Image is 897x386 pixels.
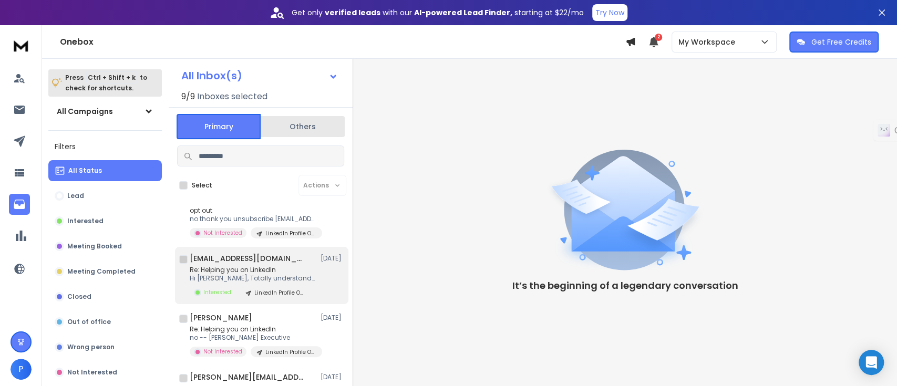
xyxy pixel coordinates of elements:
[859,350,884,375] div: Open Intercom Messenger
[190,333,316,342] p: no -- [PERSON_NAME] Executive
[181,90,195,103] span: 9 / 9
[67,217,104,225] p: Interested
[48,160,162,181] button: All Status
[67,192,84,200] p: Lead
[48,261,162,282] button: Meeting Completed
[11,359,32,380] button: P
[48,185,162,206] button: Lead
[321,254,344,263] p: [DATE]
[48,211,162,232] button: Interested
[48,362,162,383] button: Not Interested
[203,288,231,296] p: Interested
[48,139,162,154] h3: Filters
[595,7,624,18] p: Try Now
[197,90,267,103] h3: Inboxes selected
[678,37,739,47] p: My Workspace
[67,368,117,377] p: Not Interested
[173,65,346,86] button: All Inbox(s)
[190,312,252,323] h1: [PERSON_NAME]
[254,289,305,297] p: LinkedIn Profile Optimization - COACH - [GEOGRAPHIC_DATA] - 1-10
[67,293,91,301] p: Closed
[67,242,122,251] p: Meeting Booked
[190,206,316,215] p: opt out
[57,106,113,117] h1: All Campaigns
[789,32,879,53] button: Get Free Credits
[65,72,147,93] p: Press to check for shortcuts.
[811,37,871,47] p: Get Free Credits
[48,311,162,332] button: Out of office
[190,274,316,283] p: Hi [PERSON_NAME], Totally understand — moving
[190,215,316,223] p: no thank you unsubscribe [EMAIL_ADDRESS][DOMAIN_NAME]
[261,115,345,138] button: Others
[190,372,305,382] h1: [PERSON_NAME][EMAIL_ADDRESS][DOMAIN_NAME]
[203,348,242,356] p: Not Interested
[265,229,316,237] p: LinkedIn Profile Optimization - COACH - [GEOGRAPHIC_DATA] - 1-10
[321,314,344,322] p: [DATE]
[181,70,242,81] h1: All Inbox(s)
[48,337,162,358] button: Wrong person
[190,325,316,333] p: Re: Helping you on LinkedIn
[60,36,625,48] h1: Onebox
[512,278,738,293] p: It’s the beginning of a legendary conversation
[177,114,261,139] button: Primary
[265,348,316,356] p: LinkedIn Profile Optimization - COACH - [GEOGRAPHIC_DATA] - 1-10
[325,7,380,18] strong: verified leads
[48,286,162,307] button: Closed
[190,253,305,264] h1: [EMAIL_ADDRESS][DOMAIN_NAME]
[86,71,137,84] span: Ctrl + Shift + k
[203,229,242,237] p: Not Interested
[592,4,627,21] button: Try Now
[67,318,111,326] p: Out of office
[68,166,102,175] p: All Status
[48,236,162,257] button: Meeting Booked
[321,373,344,381] p: [DATE]
[414,7,512,18] strong: AI-powered Lead Finder,
[292,7,584,18] p: Get only with our starting at $22/mo
[67,343,115,351] p: Wrong person
[48,101,162,122] button: All Campaigns
[190,266,316,274] p: Re: Helping you on LinkedIn
[67,267,136,276] p: Meeting Completed
[192,181,212,190] label: Select
[655,34,662,41] span: 2
[11,36,32,55] img: logo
